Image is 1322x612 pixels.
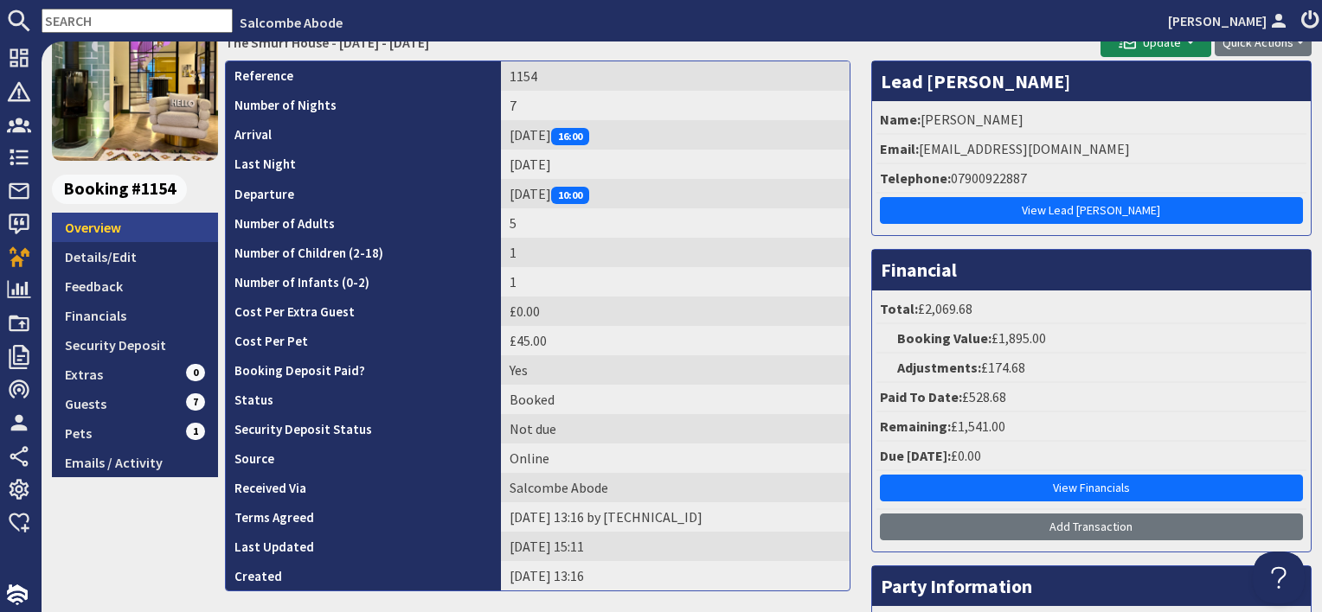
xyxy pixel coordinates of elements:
td: 5 [501,208,850,238]
a: Extras0 [52,360,218,389]
th: Reference [226,61,501,91]
td: [DATE] [501,150,850,179]
span: 16:00 [551,128,589,145]
li: 07900922887 [876,164,1306,194]
th: Created [226,561,501,590]
strong: Total: [880,300,918,317]
th: Security Deposit Status [226,414,501,443]
li: [EMAIL_ADDRESS][DOMAIN_NAME] [876,135,1306,164]
th: Status [226,385,501,414]
th: Last Night [226,150,501,179]
span: Update [1119,35,1181,50]
strong: Name: [880,111,921,128]
h3: Financial [872,250,1311,290]
strong: Paid To Date: [880,388,962,405]
strong: Booking Value: [897,329,991,347]
span: 1 [186,423,205,440]
th: Cost Per Pet [226,326,501,355]
th: Number of Adults [226,208,501,238]
strong: Telephone: [880,169,951,187]
a: Add Transaction [880,513,1303,540]
li: £528.68 [876,383,1306,412]
td: 7 [501,91,850,120]
li: £174.68 [876,354,1306,383]
a: Financials [52,301,218,330]
td: Online [501,443,850,473]
span: 0 [186,364,205,381]
iframe: Toggle Customer Support [1253,551,1305,603]
td: 1154 [501,61,850,91]
i: Agreements were checked at the time of signing booking terms:<br>- I agree to abide by the dog ru... [314,512,328,526]
span: 10:00 [551,187,589,204]
a: Overview [52,213,218,242]
li: £1,541.00 [876,412,1306,442]
td: [DATE] 13:16 [501,561,850,590]
td: Yes [501,355,850,385]
th: Number of Nights [226,91,501,120]
li: £1,895.00 [876,324,1306,354]
th: Source [226,443,501,473]
td: Booked [501,385,850,414]
th: Number of Infants (0-2) [226,267,501,296]
button: Quick Actions [1215,29,1312,56]
td: [DATE] 15:11 [501,532,850,561]
td: [DATE] [501,179,850,208]
th: Terms Agreed [226,502,501,532]
td: Salcombe Abode [501,473,850,502]
h3: Lead [PERSON_NAME] [872,61,1311,101]
h3: Party Information [872,566,1311,606]
td: £0.00 [501,296,850,326]
th: Booking Deposit Paid? [226,355,501,385]
span: - [331,34,337,51]
input: SEARCH [42,9,233,33]
strong: Due [DATE]: [880,447,951,464]
a: Salcombe Abode [240,14,343,31]
li: £2,069.68 [876,295,1306,324]
th: Cost Per Extra Guest [226,296,501,326]
a: Security Deposit [52,330,218,360]
a: Pets1 [52,418,218,448]
td: Not due [501,414,850,443]
a: Emails / Activity [52,448,218,477]
a: Details/Edit [52,242,218,271]
span: 7 [186,393,205,411]
th: Arrival [226,120,501,150]
li: [PERSON_NAME] [876,105,1306,135]
a: View Lead [PERSON_NAME] [880,197,1303,224]
a: View Financials [880,475,1303,501]
a: The Smurf House [225,34,329,51]
strong: Remaining: [880,418,951,435]
img: staytech_i_w-64f4e8e9ee0a9c174fd5317b4b171b261742d2d393467e5bdba4413f4f884c10.svg [7,584,28,605]
th: Number of Children (2-18) [226,238,501,267]
th: Departure [226,179,501,208]
a: Guests7 [52,389,218,418]
td: £45.00 [501,326,850,355]
strong: Email: [880,140,919,157]
td: 1 [501,238,850,267]
li: £0.00 [876,442,1306,471]
a: Feedback [52,271,218,301]
a: Booking #1154 [52,175,211,204]
span: Booking #1154 [52,175,187,204]
a: [PERSON_NAME] [1168,10,1291,31]
td: [DATE] [501,120,850,150]
button: Update [1101,29,1211,57]
strong: Adjustments: [897,359,981,376]
a: [DATE] - [DATE] [339,34,429,51]
th: Last Updated [226,532,501,561]
td: 1 [501,267,850,296]
th: Received Via [226,473,501,502]
td: [DATE] 13:16 by [TECHNICAL_ID] [501,502,850,532]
